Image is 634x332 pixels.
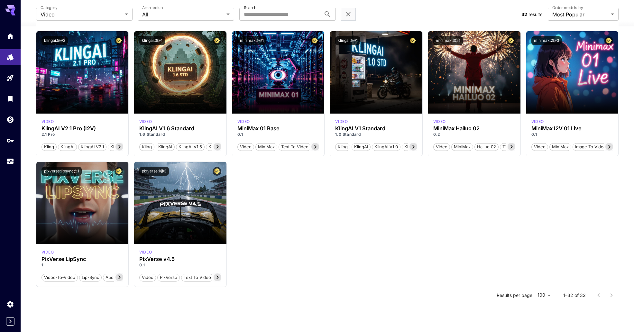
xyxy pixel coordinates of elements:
[41,262,124,268] p: 1
[42,144,56,150] span: Kling
[206,143,253,151] button: KlingAI v1.6 Standard
[507,36,515,45] button: Certified Model – Vetted for best performance and includes a commercial license.
[475,144,498,150] span: Hailuo 02
[79,273,102,281] button: lip-sync
[142,11,224,18] span: All
[6,115,14,124] div: Wallet
[237,119,250,124] p: video
[156,143,175,151] button: KlingAI
[41,143,57,151] button: Kling
[528,12,542,17] span: results
[139,119,152,124] div: klingai_1_6_std
[237,132,319,137] p: 0.1
[41,167,82,176] button: pixverse:lipsync@1
[6,157,14,165] div: Usage
[237,143,254,151] button: Video
[552,11,608,18] span: Most Popular
[108,143,144,151] button: KlingAI v2.1 Pro
[103,273,134,281] button: audio-driven
[115,36,123,45] button: Certified Model – Vetted for best performance and includes a commercial license.
[213,36,221,45] button: Certified Model – Vetted for best performance and includes a commercial license.
[78,143,106,151] button: KlingAI v2.1
[372,144,400,150] span: KlingAI v1.0
[279,143,311,151] button: Text To Video
[433,143,450,151] button: Video
[433,119,446,124] p: video
[497,292,532,299] p: Results per page
[531,125,613,132] h3: MiniMax I2V 01 Live
[402,143,449,151] button: KlingAI v1.0 Standard
[41,119,54,124] p: video
[58,143,77,151] button: KlingAI
[156,144,174,150] span: KlingAI
[549,143,571,151] button: MiniMax
[531,36,562,45] button: minimax:2@3
[139,36,165,45] button: klingai:3@1
[552,5,583,10] label: Order models by
[573,144,608,150] span: Image To Video
[474,143,499,151] button: Hailuo 02
[41,119,54,124] div: klingai_2_1_pro
[142,5,164,10] label: Architecture
[604,36,613,45] button: Certified Model – Vetted for best performance and includes a commercial license.
[108,144,144,150] span: KlingAI v2.1 Pro
[206,144,253,150] span: KlingAI v1.6 Standard
[139,256,221,262] h3: PixVerse v4.5
[335,125,417,132] div: KlingAI V1 Standard
[139,249,152,255] div: pixverse_v4_5
[532,144,548,150] span: Video
[531,143,548,151] button: Video
[140,274,156,281] span: Video
[139,125,221,132] div: KlingAI V1.6 Standard
[6,74,14,82] div: Playground
[6,300,14,308] div: Settings
[41,249,54,255] div: pixverse_lipsync
[6,32,14,40] div: Home
[335,143,350,151] button: Kling
[139,143,154,151] button: Kling
[531,119,544,124] p: video
[238,144,254,150] span: Video
[103,274,134,281] span: audio-driven
[433,132,515,137] p: 0.2
[563,292,586,299] p: 1–32 of 32
[500,144,513,150] span: T2V
[335,36,360,45] button: klingai:1@1
[41,11,122,18] span: Video
[310,36,319,45] button: Certified Model – Vetted for best performance and includes a commercial license.
[139,132,221,137] p: 1.6 Standard
[335,119,348,124] p: video
[345,10,352,18] button: Clear filters (1)
[409,36,417,45] button: Certified Model – Vetted for best performance and includes a commercial license.
[41,256,124,262] div: PixVerse LipSync
[41,36,68,45] button: klingai:5@2
[139,119,152,124] p: video
[256,144,277,150] span: MiniMax
[139,273,156,281] button: Video
[500,143,513,151] button: T2V
[531,119,544,124] div: minimax_01_live
[41,273,78,281] button: video-to-video
[181,274,213,281] span: Text To Video
[433,119,446,124] div: minimax_hailuo_02
[181,273,214,281] button: Text To Video
[41,5,58,10] label: Category
[42,274,78,281] span: video-to-video
[237,125,319,132] h3: MiniMax 01 Base
[41,132,124,137] p: 2.1 Pro
[237,119,250,124] div: minimax_01_base
[521,12,527,17] span: 32
[573,143,609,151] button: Image To Video
[451,143,473,151] button: MiniMax
[176,143,205,151] button: KlingAI v1.6
[352,144,370,150] span: KlingAI
[6,136,14,144] div: API Keys
[6,317,14,326] button: Expand sidebar
[433,125,515,132] h3: MiniMax Hailuo 02
[6,95,14,103] div: Library
[139,262,221,268] p: 0.1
